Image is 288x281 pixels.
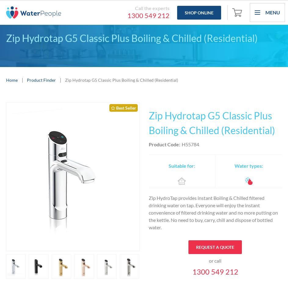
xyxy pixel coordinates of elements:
a: open lightbox [6,102,140,251]
a: open lightbox [6,254,26,279]
a: Open cart [231,5,245,20]
a: Home [6,77,18,83]
div: Call the experts [67,5,170,11]
a: 1300 549 212 [192,268,238,276]
a: Request a quote [188,240,242,254]
div: | [21,76,24,84]
img: shopping cart [232,7,244,17]
strong: Product Code: [149,141,180,147]
h1: Zip Hydrotap G5 Classic Plus Boiling & Chilled (Residential) [149,108,282,138]
div: Best Seller [109,104,138,112]
div: Menu [265,9,280,16]
div: Zip Hydrotap G5 Classic Plus Boiling & Chilled (Residential) [6,31,282,46]
a: 1300 549 212 [67,11,170,20]
a: open lightbox [74,254,94,279]
a: Shop Online [177,6,221,20]
a: open lightbox [97,254,117,279]
div: menu [250,3,285,22]
a: open lightbox [120,254,139,279]
div: | [59,76,62,84]
p: Zip HydroTap provides instant Boiling & Chilled filtered drinking water on tap. Everyone will enj... [149,194,282,231]
img: The Water People [6,6,61,19]
h2: Water types: [235,162,263,170]
p: or call [209,257,221,264]
a: Product Finder [27,77,56,83]
a: open lightbox [52,254,71,279]
img: Zip Hydrotap G5 Classic Plus Boiling & Chilled (Residential) [12,103,133,251]
div: H55784 [182,141,199,148]
a: open lightbox [29,254,48,279]
div: Zip Hydrotap G5 Classic Plus Boiling & Chilled (Residential) [65,77,178,83]
h2: Suitable for: [169,162,195,170]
